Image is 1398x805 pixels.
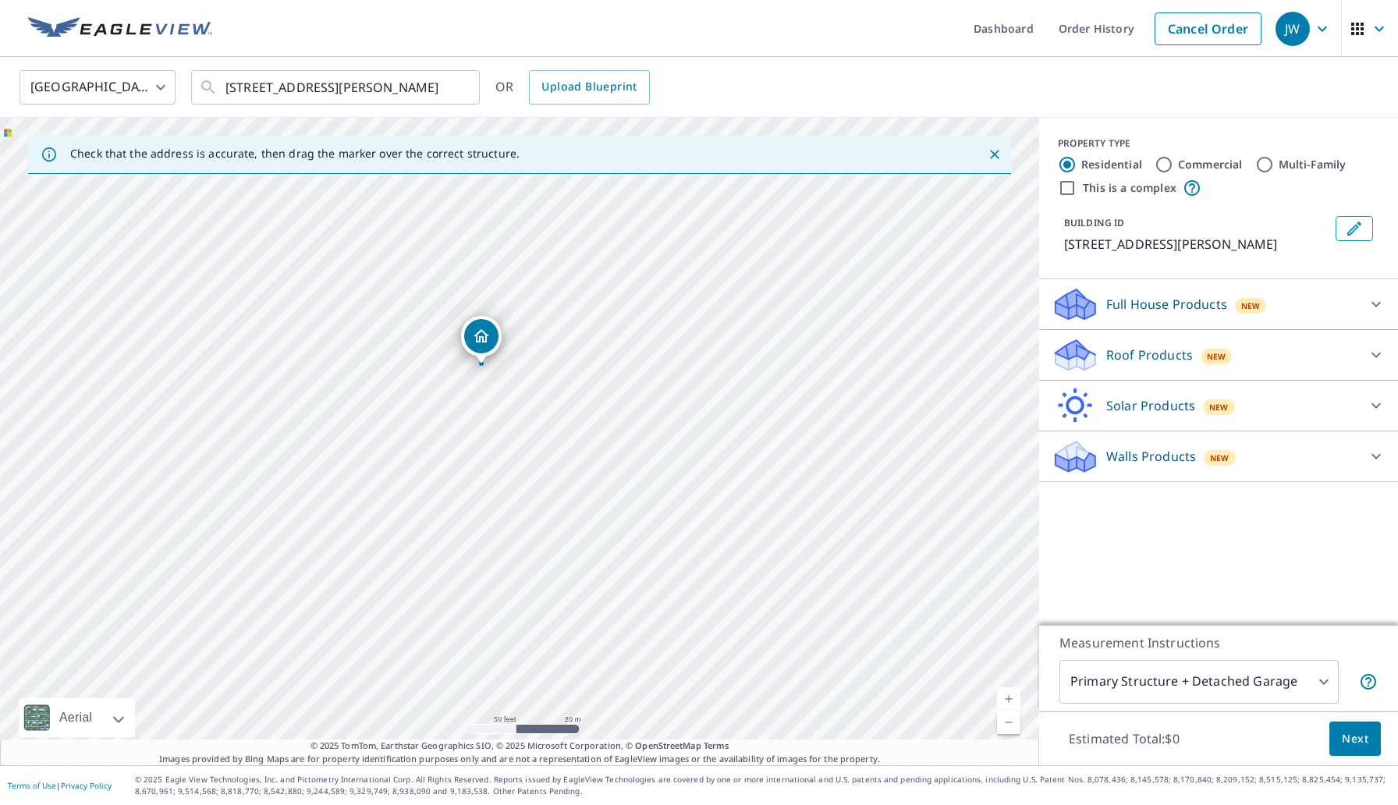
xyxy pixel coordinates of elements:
[1059,633,1378,652] p: Measurement Instructions
[1342,729,1368,749] span: Next
[1081,157,1142,172] label: Residential
[1210,452,1229,464] span: New
[997,711,1020,734] a: Current Level 19, Zoom Out
[704,739,729,751] a: Terms
[461,316,502,364] div: Dropped pin, building 1, Residential property, 5277 S Carr Pen Rd Atoka, OK 74525
[8,781,112,790] p: |
[1064,235,1329,254] p: [STREET_ADDRESS][PERSON_NAME]
[1207,350,1226,363] span: New
[135,774,1390,797] p: © 2025 Eagle View Technologies, Inc. and Pictometry International Corp. All Rights Reserved. Repo...
[1058,137,1379,151] div: PROPERTY TYPE
[28,17,212,41] img: EV Logo
[1056,722,1192,756] p: Estimated Total: $0
[1106,346,1193,364] p: Roof Products
[1241,300,1261,312] span: New
[1052,438,1386,475] div: Walls ProductsNew
[70,147,520,161] p: Check that the address is accurate, then drag the marker over the correct structure.
[1106,396,1195,415] p: Solar Products
[1359,672,1378,691] span: Your report will include the primary structure and a detached garage if one exists.
[55,698,97,737] div: Aerial
[1106,447,1196,466] p: Walls Products
[19,698,135,737] div: Aerial
[61,780,112,791] a: Privacy Policy
[997,687,1020,711] a: Current Level 19, Zoom In
[1083,180,1176,196] label: This is a complex
[20,66,176,109] div: [GEOGRAPHIC_DATA]
[1052,336,1386,374] div: Roof ProductsNew
[529,70,649,105] a: Upload Blueprint
[1279,157,1347,172] label: Multi-Family
[1064,216,1124,229] p: BUILDING ID
[1209,401,1229,413] span: New
[1059,660,1339,704] div: Primary Structure + Detached Garage
[1329,722,1381,757] button: Next
[1276,12,1310,46] div: JW
[635,739,701,751] a: OpenStreetMap
[1052,387,1386,424] div: Solar ProductsNew
[225,66,448,109] input: Search by address or latitude-longitude
[310,739,729,753] span: © 2025 TomTom, Earthstar Geographics SIO, © 2025 Microsoft Corporation, ©
[8,780,56,791] a: Terms of Use
[985,144,1005,165] button: Close
[1052,285,1386,323] div: Full House ProductsNew
[1178,157,1243,172] label: Commercial
[1336,216,1373,241] button: Edit building 1
[541,77,637,97] span: Upload Blueprint
[495,70,650,105] div: OR
[1106,295,1227,314] p: Full House Products
[1155,12,1261,45] a: Cancel Order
